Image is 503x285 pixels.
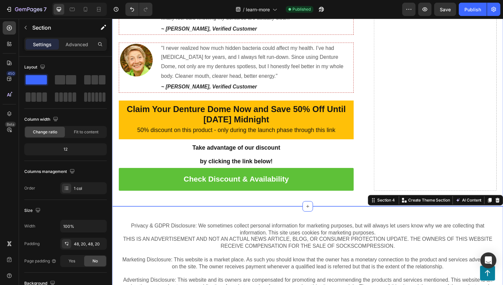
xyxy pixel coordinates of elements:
[24,258,57,264] div: Page padding
[33,41,52,48] p: Settings
[24,167,76,176] div: Columns management
[61,220,106,232] input: Auto
[44,5,47,13] p: 7
[302,183,345,189] p: Create Theme Section
[480,252,496,268] div: Open Intercom Messenger
[7,209,392,257] p: Privacy & GDPR Disclosure: We sometimes collect personal information for marketing purposes, but ...
[246,6,270,13] span: learn-more
[464,6,481,13] div: Publish
[7,257,392,284] p: Advertising Disclosure: This website and its owners are compensated for promoting and recommendin...
[243,6,245,13] span: /
[125,3,152,16] div: Undo/Redo
[74,186,105,192] div: 1 col
[3,3,50,16] button: 7
[440,7,451,12] span: Save
[24,206,42,215] div: Size
[66,41,88,48] p: Advanced
[74,129,98,135] span: Fit to content
[349,182,379,190] button: AI Content
[6,71,16,76] div: 450
[24,223,35,229] div: Width
[74,241,105,247] div: 48, 20, 48, 20
[434,3,456,16] button: Save
[32,24,87,32] p: Section
[92,258,98,264] span: No
[33,129,57,135] span: Change ratio
[24,185,35,191] div: Order
[292,6,311,12] span: Published
[24,115,60,124] div: Column width
[24,63,47,72] div: Layout
[24,241,40,247] div: Padding
[269,183,290,189] div: Section 4
[26,145,105,154] div: 12
[69,258,75,264] span: Yes
[5,122,16,127] div: Beta
[112,19,503,285] iframe: Design area
[459,3,487,16] button: Publish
